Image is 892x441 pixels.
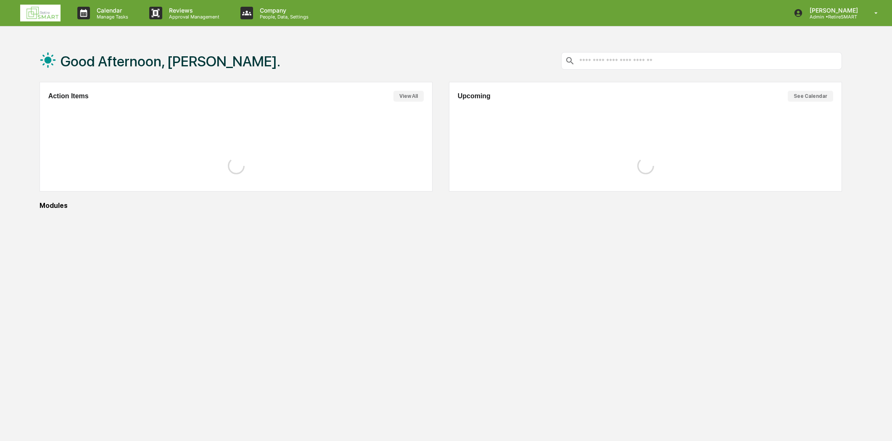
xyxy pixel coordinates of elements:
button: See Calendar [788,91,833,102]
p: People, Data, Settings [253,14,313,20]
h1: Good Afternoon, [PERSON_NAME]. [61,53,280,70]
p: Approval Management [162,14,224,20]
p: Calendar [90,7,132,14]
p: Manage Tasks [90,14,132,20]
div: Modules [40,202,842,210]
img: logo [20,5,61,21]
p: [PERSON_NAME] [803,7,862,14]
button: View All [393,91,424,102]
p: Admin • RetireSMART [803,14,862,20]
h2: Upcoming [458,92,491,100]
p: Company [253,7,313,14]
h2: Action Items [48,92,89,100]
p: Reviews [162,7,224,14]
